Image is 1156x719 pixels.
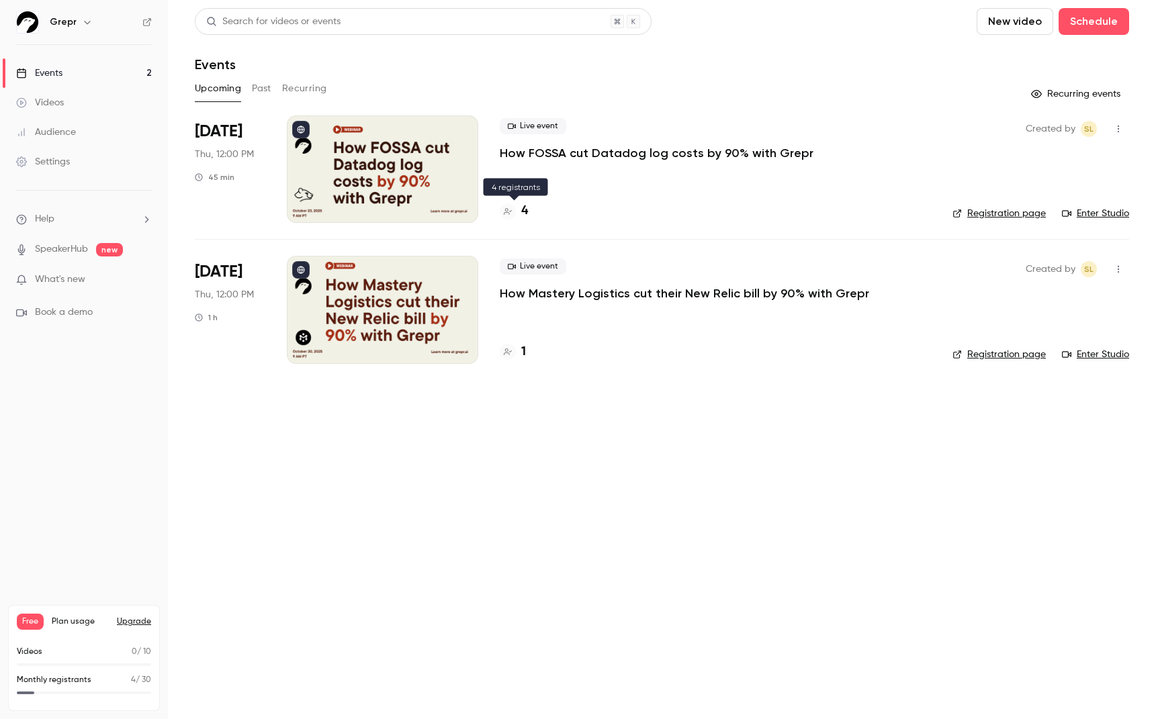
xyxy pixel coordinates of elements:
[500,118,566,134] span: Live event
[1025,83,1129,105] button: Recurring events
[16,212,152,226] li: help-dropdown-opener
[16,126,76,139] div: Audience
[195,261,242,283] span: [DATE]
[500,258,566,275] span: Live event
[50,15,77,29] h6: Grepr
[282,78,327,99] button: Recurring
[195,256,265,363] div: Oct 30 Thu, 11:00 AM (America/Chicago)
[35,212,54,226] span: Help
[1059,8,1129,35] button: Schedule
[195,78,241,99] button: Upcoming
[500,202,528,220] a: 4
[521,202,528,220] h4: 4
[500,145,813,161] a: How FOSSA cut Datadog log costs by 90% with Grepr
[17,674,91,686] p: Monthly registrants
[1026,121,1075,137] span: Created by
[35,242,88,256] a: SpeakerHub
[1026,261,1075,277] span: Created by
[16,96,64,109] div: Videos
[952,348,1046,361] a: Registration page
[521,343,526,361] h4: 1
[1062,348,1129,361] a: Enter Studio
[500,285,869,301] a: How Mastery Logistics cut their New Relic bill by 90% with Grepr
[206,15,341,29] div: Search for videos or events
[131,676,136,684] span: 4
[500,343,526,361] a: 1
[195,56,236,73] h1: Events
[195,115,265,223] div: Oct 23 Thu, 9:00 AM (America/Los Angeles)
[131,674,151,686] p: / 30
[117,616,151,627] button: Upgrade
[52,616,109,627] span: Plan usage
[17,646,42,658] p: Videos
[1062,207,1129,220] a: Enter Studio
[195,288,254,301] span: Thu, 12:00 PM
[17,11,38,33] img: Grepr
[252,78,271,99] button: Past
[17,614,44,630] span: Free
[96,243,123,256] span: new
[1081,261,1097,277] span: Summer Lambert
[35,305,93,320] span: Book a demo
[195,312,218,323] div: 1 h
[1081,121,1097,137] span: Summer Lambert
[952,207,1046,220] a: Registration page
[977,8,1053,35] button: New video
[132,646,151,658] p: / 10
[16,66,62,80] div: Events
[1084,121,1094,137] span: SL
[132,648,137,656] span: 0
[35,273,85,287] span: What's new
[195,172,234,183] div: 45 min
[195,121,242,142] span: [DATE]
[16,155,70,169] div: Settings
[1084,261,1094,277] span: SL
[195,148,254,161] span: Thu, 12:00 PM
